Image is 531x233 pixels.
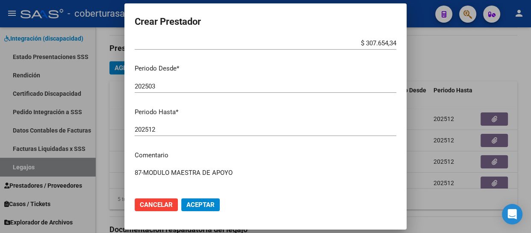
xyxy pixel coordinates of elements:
[135,14,396,30] h2: Crear Prestador
[140,201,173,209] span: Cancelar
[135,198,178,211] button: Cancelar
[135,107,396,117] p: Periodo Hasta
[135,64,396,74] p: Periodo Desde
[186,201,215,209] span: Aceptar
[181,198,220,211] button: Aceptar
[502,204,522,224] div: Open Intercom Messenger
[135,150,396,160] p: Comentario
